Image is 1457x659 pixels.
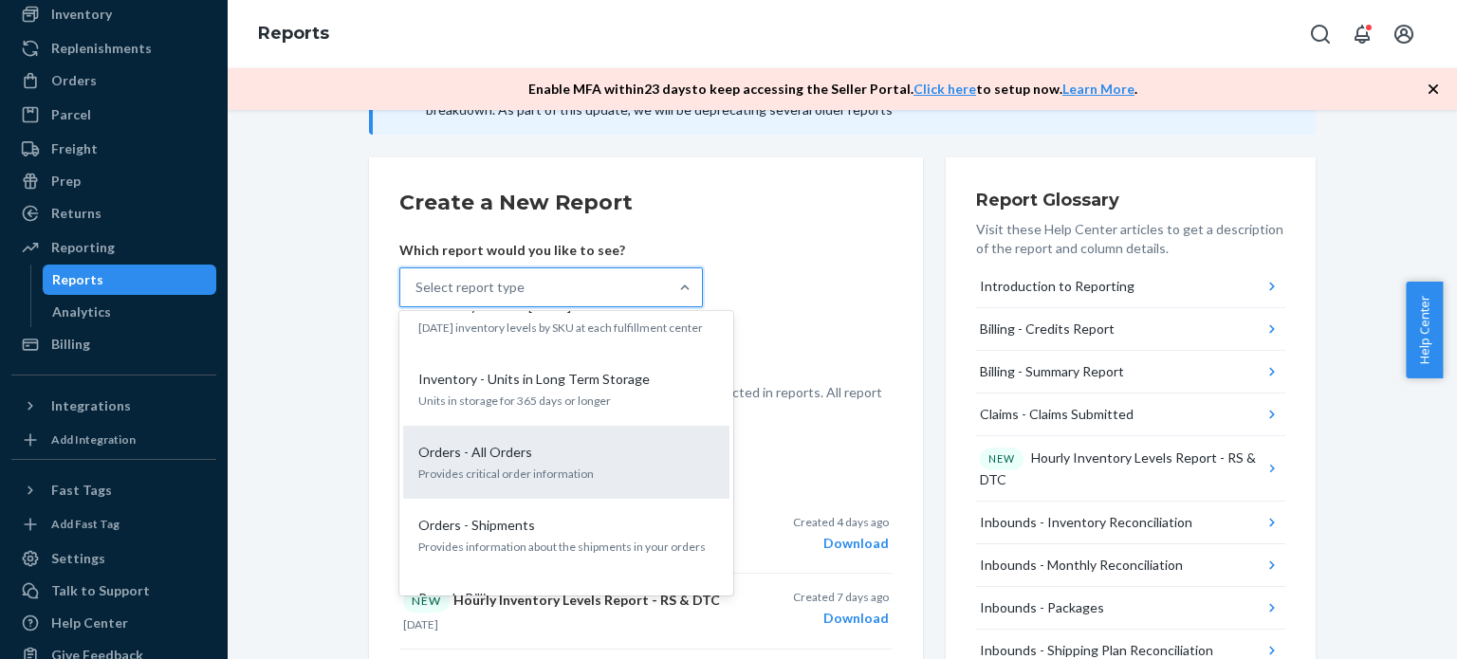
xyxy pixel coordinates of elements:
button: Inbounds - Packages [976,587,1285,630]
p: Hourly Inventory Levels Report - RS & DTC [403,589,724,613]
p: Units in storage for 365 days or longer [418,393,714,409]
div: Inbounds - Packages [980,598,1104,617]
a: Analytics [43,297,217,327]
p: Visit these Help Center articles to get a description of the report and column details. [976,220,1285,258]
div: NEW [403,589,450,613]
p: Orders - All Orders [418,443,532,462]
button: Open Search Box [1301,15,1339,53]
button: Open notifications [1343,15,1381,53]
div: Select report type [415,278,525,297]
a: Freight [11,134,216,164]
a: Returns [11,198,216,229]
a: Reports [258,23,329,44]
div: Parcel [51,105,91,124]
button: Billing - Credits Report [976,308,1285,351]
button: Billing - Summary Report [976,351,1285,394]
div: Add Integration [51,431,136,448]
a: Add Fast Tag [11,513,216,536]
div: Help Center [51,613,128,632]
div: Talk to Support [51,581,150,600]
div: Billing [51,335,90,354]
a: Parcel [11,100,216,130]
button: NEWHourly Inventory Levels Report - RS & DTC [976,436,1285,502]
p: Provides information about the shipments in your orders [418,539,714,555]
div: Inbounds - Inventory Reconciliation [980,513,1192,532]
div: Claims - Claims Submitted [980,405,1134,424]
button: Integrations [11,391,216,421]
div: Hourly Inventory Levels Report - RS & DTC [980,448,1263,489]
button: Introduction to Reporting [976,265,1285,308]
div: Inventory [51,5,112,24]
a: Reporting [11,232,216,263]
div: Prep [51,172,81,191]
a: Replenishments [11,33,216,64]
p: Parcel - Billing [418,589,501,608]
button: Fast Tags [11,475,216,505]
a: Talk to Support [11,576,216,606]
ol: breadcrumbs [243,7,344,62]
button: Claims - Claims Submitted [976,394,1285,436]
div: Add Fast Tag [51,516,120,532]
button: Open account menu [1385,15,1423,53]
div: Download [793,534,889,553]
button: Inbounds - Inventory Reconciliation [976,502,1285,544]
div: Settings [51,549,105,568]
time: [DATE] [403,617,438,632]
a: Learn More [1062,81,1134,97]
div: Orders [51,71,97,90]
h2: Create a New Report [399,188,893,218]
a: Prep [11,166,216,196]
p: Enable MFA within 23 days to keep accessing the Seller Portal. to setup now. . [528,80,1137,99]
a: Settings [11,543,216,574]
div: Freight [51,139,98,158]
a: Billing [11,329,216,359]
button: Inbounds - Monthly Reconciliation [976,544,1285,587]
div: Introduction to Reporting [980,277,1134,296]
p: Created 7 days ago [793,589,889,605]
button: Help Center [1406,282,1443,378]
div: Billing - Credits Report [980,320,1115,339]
div: Analytics [52,302,111,321]
a: Orders [11,65,216,96]
p: Created 4 days ago [793,514,889,530]
div: Billing - Summary Report [980,362,1124,381]
div: Returns [51,204,101,223]
button: NEWHourly Inventory Levels Report - RS & DTC[DATE]Created 7 days agoDownload [399,574,893,649]
p: NEW [988,451,1015,467]
div: Inbounds - Monthly Reconciliation [980,556,1183,575]
a: Reports [43,265,217,295]
a: Click here [913,81,976,97]
p: Inventory - Units in Long Term Storage [418,370,650,389]
div: Reporting [51,238,115,257]
div: Download [793,609,889,628]
p: Which report would you like to see? [399,241,703,260]
p: [DATE] inventory levels by SKU at each fulfillment center [418,320,714,336]
div: Replenishments [51,39,152,58]
div: Reports [52,270,103,289]
div: Integrations [51,396,131,415]
p: Orders - Shipments [418,516,535,535]
a: Help Center [11,608,216,638]
h3: Report Glossary [976,188,1285,212]
p: Provides critical order information [418,466,714,482]
a: Add Integration [11,429,216,451]
div: Fast Tags [51,481,112,500]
